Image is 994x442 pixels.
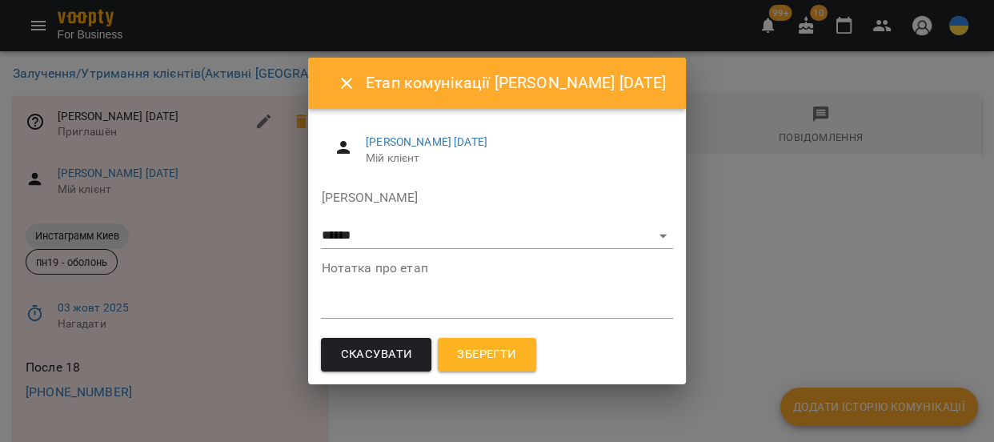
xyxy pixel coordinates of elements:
h6: Етап комунікації [PERSON_NAME] [DATE] [366,70,666,95]
button: Скасувати [321,338,431,372]
label: [PERSON_NAME] [321,191,672,204]
span: Мій клієнт [366,151,659,167]
label: Нотатка про етап [321,262,672,275]
span: Скасувати [340,344,412,365]
a: [PERSON_NAME] [DATE] [366,135,487,148]
button: Close [327,64,366,102]
button: Зберегти [438,338,535,372]
span: Зберегти [457,344,516,365]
